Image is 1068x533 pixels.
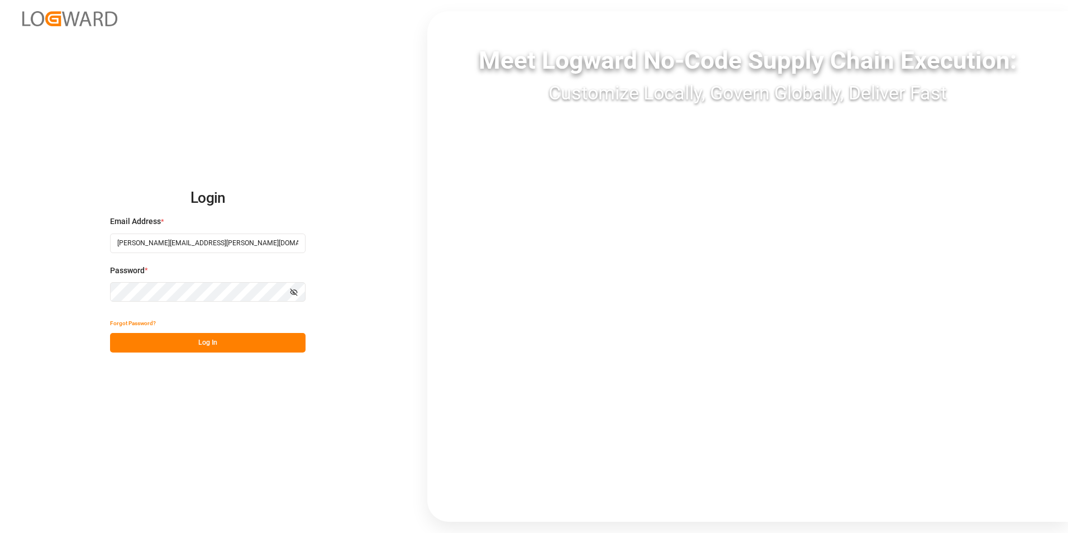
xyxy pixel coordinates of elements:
button: Forgot Password? [110,313,156,333]
button: Log In [110,333,306,353]
span: Password [110,265,145,277]
img: Logward_new_orange.png [22,11,117,26]
div: Meet Logward No-Code Supply Chain Execution: [427,42,1068,79]
span: Email Address [110,216,161,227]
div: Customize Locally, Govern Globally, Deliver Fast [427,79,1068,107]
h2: Login [110,180,306,216]
input: Enter your email [110,234,306,253]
